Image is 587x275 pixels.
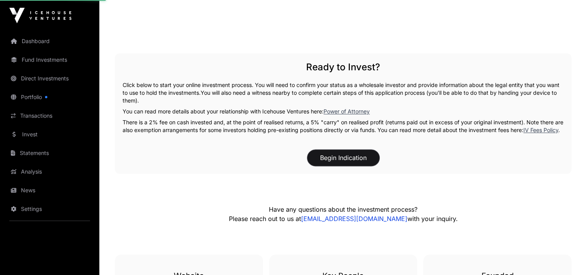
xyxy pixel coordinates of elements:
[9,8,71,23] img: Icehouse Ventures Logo
[6,126,93,143] a: Invest
[123,61,564,73] h2: Ready to Invest?
[123,81,564,104] p: Click below to start your online investment process. You will need to confirm your status as a wh...
[6,33,93,50] a: Dashboard
[6,182,93,199] a: News
[6,70,93,87] a: Direct Investments
[6,51,93,68] a: Fund Investments
[6,107,93,124] a: Transactions
[123,118,564,134] p: There is a 2% fee on cash invested and, at the point of realised returns, a 5% "carry" on realise...
[301,215,407,223] a: [EMAIL_ADDRESS][DOMAIN_NAME]
[324,108,370,115] a: Power of Attorney
[6,89,93,106] a: Portfolio
[123,89,557,104] span: You will also need a witness nearby to complete certain steps of this application process (you'll...
[123,108,564,115] p: You can read more details about your relationship with Icehouse Ventures here:
[6,144,93,162] a: Statements
[172,205,514,223] p: Have any questions about the investment process? Please reach out to us at with your inquiry.
[548,238,587,275] iframe: Chat Widget
[6,163,93,180] a: Analysis
[307,150,379,166] button: Begin Indication
[523,127,558,133] a: IV Fees Policy
[6,200,93,218] a: Settings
